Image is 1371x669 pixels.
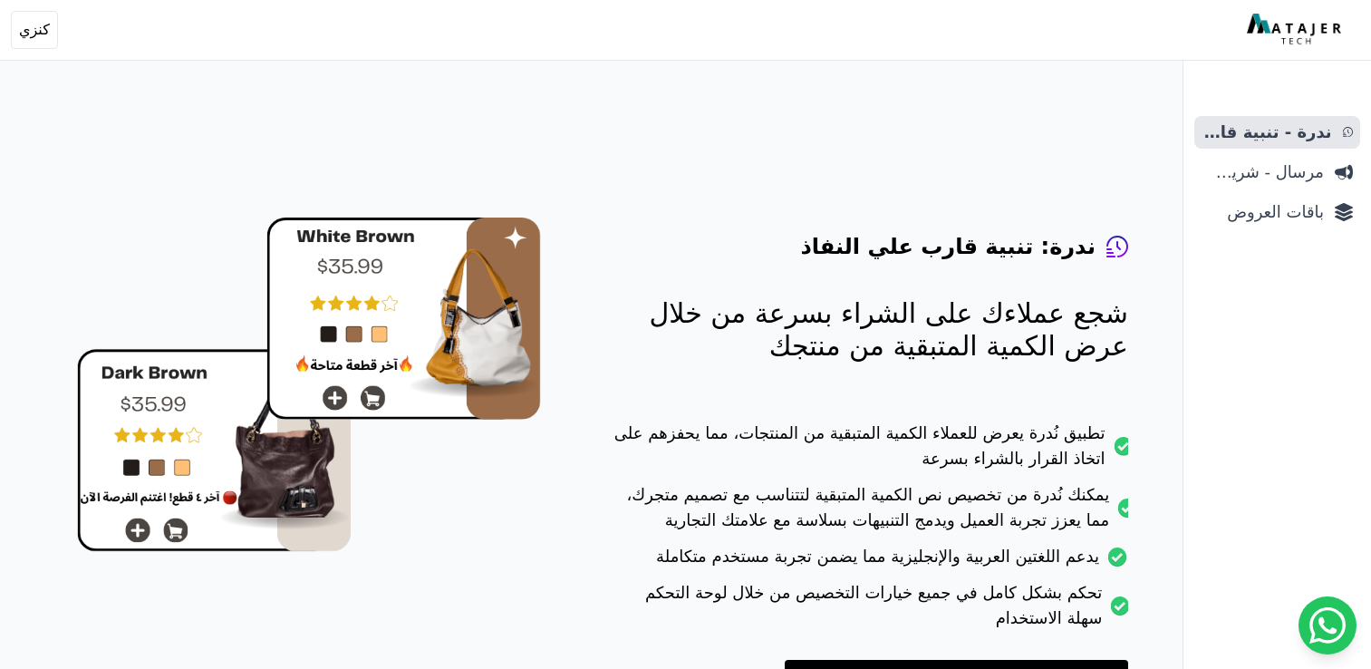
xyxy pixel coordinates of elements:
[1202,120,1332,145] span: ندرة - تنبية قارب علي النفاذ
[11,11,58,49] button: كنزي
[1247,14,1346,46] img: MatajerTech Logo
[613,297,1128,363] p: شجع عملاءك على الشراء بسرعة من خلال عرض الكمية المتبقية من منتجك
[77,218,541,552] img: hero
[613,544,1128,580] li: يدعم اللغتين العربية والإنجليزية مما يضمن تجربة مستخدم متكاملة
[613,580,1128,642] li: تحكم بشكل كامل في جميع خيارات التخصيص من خلال لوحة التحكم سهلة الاستخدام
[613,421,1128,482] li: تطبيق نُدرة يعرض للعملاء الكمية المتبقية من المنتجات، مما يحفزهم على اتخاذ القرار بالشراء بسرعة
[800,232,1096,261] h4: ندرة: تنبية قارب علي النفاذ
[1202,199,1324,225] span: باقات العروض
[1202,160,1324,185] span: مرسال - شريط دعاية
[19,19,50,41] span: كنزي
[613,482,1128,544] li: يمكنك نُدرة من تخصيص نص الكمية المتبقية لتتناسب مع تصميم متجرك، مما يعزز تجربة العميل ويدمج التنب...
